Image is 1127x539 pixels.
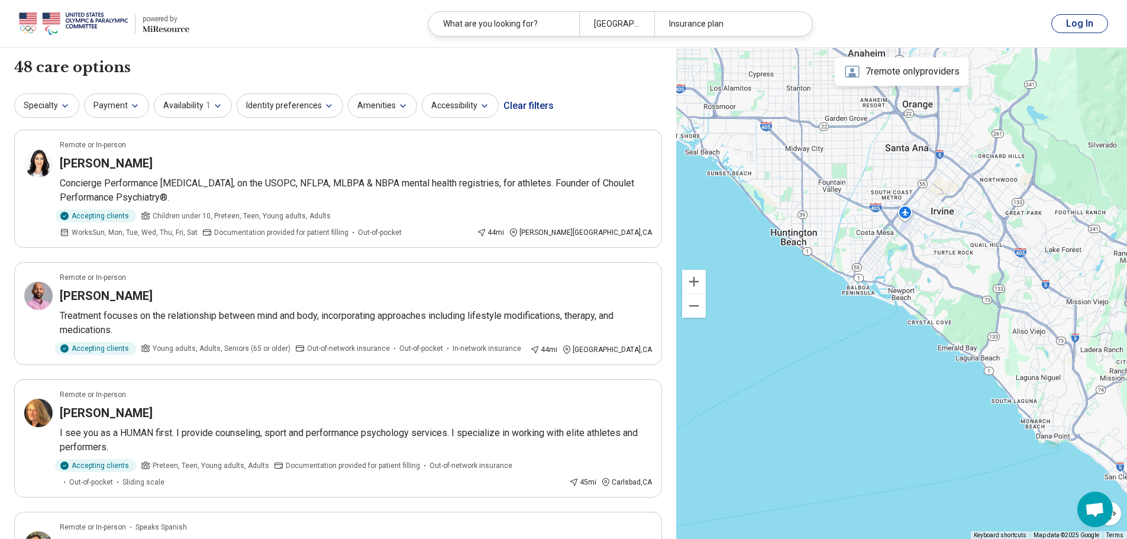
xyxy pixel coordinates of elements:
div: 44 mi [477,227,504,238]
div: Accepting clients [55,342,136,355]
span: Map data ©2025 Google [1034,532,1099,538]
h3: [PERSON_NAME] [60,288,153,304]
div: Accepting clients [55,459,136,472]
div: Open chat [1077,492,1113,527]
span: In-network insurance [453,343,521,354]
button: Accessibility [422,93,499,118]
div: 7 remote only providers [835,57,969,86]
div: 44 mi [530,344,557,355]
span: 1 [206,99,211,112]
div: Carlsbad , CA [601,477,652,488]
button: Availability1 [154,93,232,118]
p: Remote or In-person [60,272,126,283]
span: Documentation provided for patient filling [286,460,420,471]
button: Zoom in [682,270,706,293]
div: 45 mi [569,477,596,488]
button: Payment [84,93,149,118]
p: Treatment focuses on the relationship between mind and body, incorporating approaches including l... [60,309,652,337]
p: Remote or In-person [60,389,126,400]
span: Young adults, Adults, Seniors (65 or older) [153,343,290,354]
span: Sliding scale [122,477,164,488]
p: Concierge Performance [MEDICAL_DATA], on the USOPC, NFLPA, MLBPA & NBPA mental health registries,... [60,176,652,205]
button: Amenities [348,93,417,118]
span: Out-of-pocket [69,477,113,488]
a: Terms (opens in new tab) [1106,532,1123,538]
span: Children under 10, Preteen, Teen, Young adults, Adults [153,211,331,221]
button: Log In [1051,14,1108,33]
span: Works Sun, Mon, Tue, Wed, Thu, Fri, Sat [72,227,198,238]
div: Clear filters [503,92,554,120]
button: Identity preferences [237,93,343,118]
h3: [PERSON_NAME] [60,155,153,172]
div: Insurance plan [654,12,805,36]
span: Out-of-network insurance [430,460,512,471]
p: Remote or In-person [60,522,126,532]
span: Out-of-pocket [358,227,402,238]
button: Specialty [14,93,79,118]
div: [PERSON_NAME][GEOGRAPHIC_DATA] , CA [509,227,652,238]
p: I see you as a HUMAN first. I provide counseling, sport and performance psychology services. I sp... [60,426,652,454]
span: Out-of-network insurance [307,343,390,354]
span: Out-of-pocket [399,343,443,354]
button: Zoom out [682,294,706,318]
h3: [PERSON_NAME] [60,405,153,421]
div: [GEOGRAPHIC_DATA], [GEOGRAPHIC_DATA] [579,12,654,36]
div: What are you looking for? [429,12,579,36]
div: powered by [143,14,189,24]
p: Remote or In-person [60,140,126,150]
span: Documentation provided for patient filling [214,227,348,238]
span: Preteen, Teen, Young adults, Adults [153,460,269,471]
span: Speaks Spanish [135,522,187,532]
a: USOPCpowered by [19,9,189,38]
div: Accepting clients [55,209,136,222]
h1: 48 care options [14,57,131,78]
div: [GEOGRAPHIC_DATA] , CA [562,344,652,355]
img: USOPC [19,9,128,38]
